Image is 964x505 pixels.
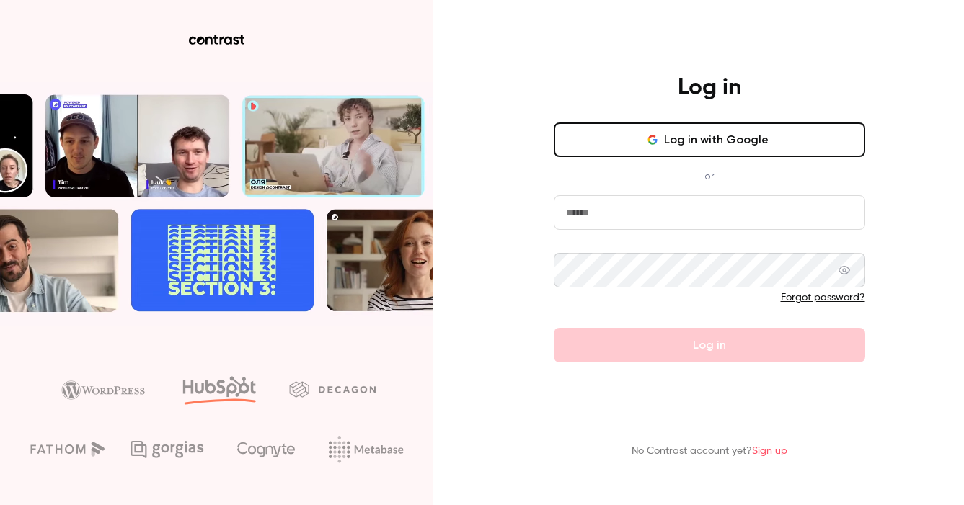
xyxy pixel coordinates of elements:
img: decagon [289,381,376,397]
p: No Contrast account yet? [632,444,787,459]
h4: Log in [678,73,741,102]
a: Forgot password? [781,292,865,303]
a: Sign up [752,446,787,456]
span: or [697,169,721,184]
button: Log in with Google [554,122,865,157]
